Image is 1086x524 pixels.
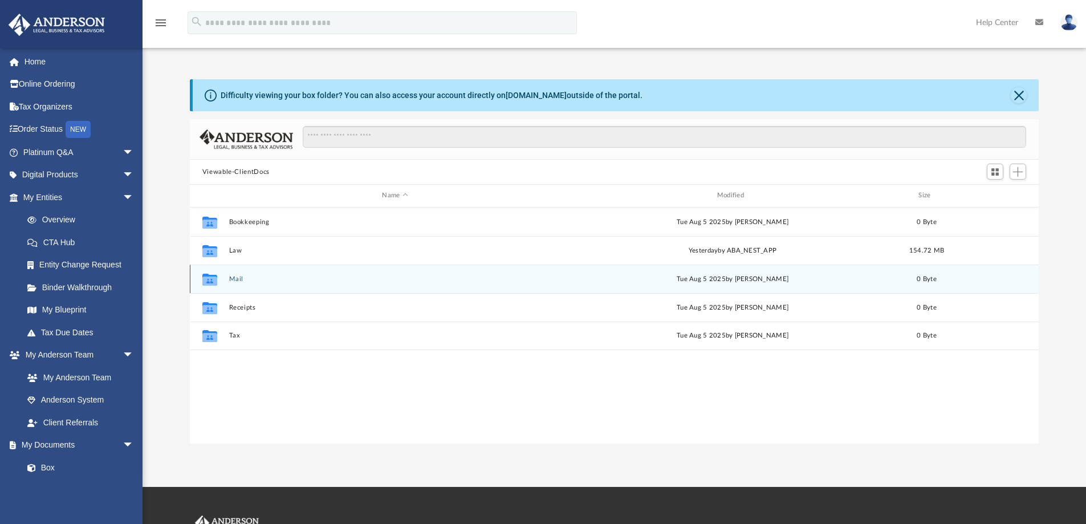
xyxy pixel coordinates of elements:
span: arrow_drop_down [123,344,145,367]
span: yesterday [689,247,718,253]
a: My Entitiesarrow_drop_down [8,186,151,209]
div: Name [228,190,561,201]
button: Mail [229,275,561,283]
a: Client Referrals [16,411,145,434]
a: Tax Organizers [8,95,151,118]
a: Tax Due Dates [16,321,151,344]
a: Box [16,456,140,479]
span: arrow_drop_down [123,164,145,187]
div: id [954,190,1034,201]
img: User Pic [1060,14,1077,31]
button: Law [229,247,561,254]
span: 0 Byte [917,332,937,339]
a: menu [154,22,168,30]
div: Tue Aug 5 2025 by [PERSON_NAME] [566,217,898,227]
a: Home [8,50,151,73]
button: Switch to Grid View [987,164,1004,180]
a: My Anderson Team [16,366,140,389]
span: 0 Byte [917,218,937,225]
button: Receipts [229,304,561,311]
a: Online Ordering [8,73,151,96]
span: arrow_drop_down [123,141,145,164]
a: My Anderson Teamarrow_drop_down [8,344,145,367]
div: Tue Aug 5 2025 by [PERSON_NAME] [566,274,898,284]
a: Entity Change Request [16,254,151,277]
i: menu [154,16,168,30]
input: Search files and folders [303,126,1026,148]
button: Viewable-ClientDocs [202,167,270,177]
div: Modified [566,190,899,201]
a: [DOMAIN_NAME] [506,91,567,100]
a: Anderson System [16,389,145,412]
a: Binder Walkthrough [16,276,151,299]
div: Difficulty viewing your box folder? You can also access your account directly on outside of the p... [221,90,642,101]
span: arrow_drop_down [123,186,145,209]
div: Tue Aug 5 2025 by [PERSON_NAME] [566,331,898,341]
button: Close [1011,87,1027,103]
a: Overview [16,209,151,231]
span: 0 Byte [917,304,937,310]
i: search [190,15,203,28]
div: NEW [66,121,91,138]
div: Tue Aug 5 2025 by [PERSON_NAME] [566,302,898,312]
a: Order StatusNEW [8,118,151,141]
img: Anderson Advisors Platinum Portal [5,14,108,36]
button: Tax [229,332,561,339]
span: 0 Byte [917,275,937,282]
div: by ABA_NEST_APP [566,245,898,255]
a: Meeting Minutes [16,479,145,502]
div: Size [904,190,949,201]
div: id [195,190,223,201]
a: CTA Hub [16,231,151,254]
a: My Documentsarrow_drop_down [8,434,145,457]
button: Add [1010,164,1027,180]
a: Digital Productsarrow_drop_down [8,164,151,186]
a: Platinum Q&Aarrow_drop_down [8,141,151,164]
span: arrow_drop_down [123,434,145,457]
span: 154.72 MB [909,247,944,253]
a: My Blueprint [16,299,145,322]
button: Bookkeeping [229,218,561,226]
div: grid [190,208,1039,444]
